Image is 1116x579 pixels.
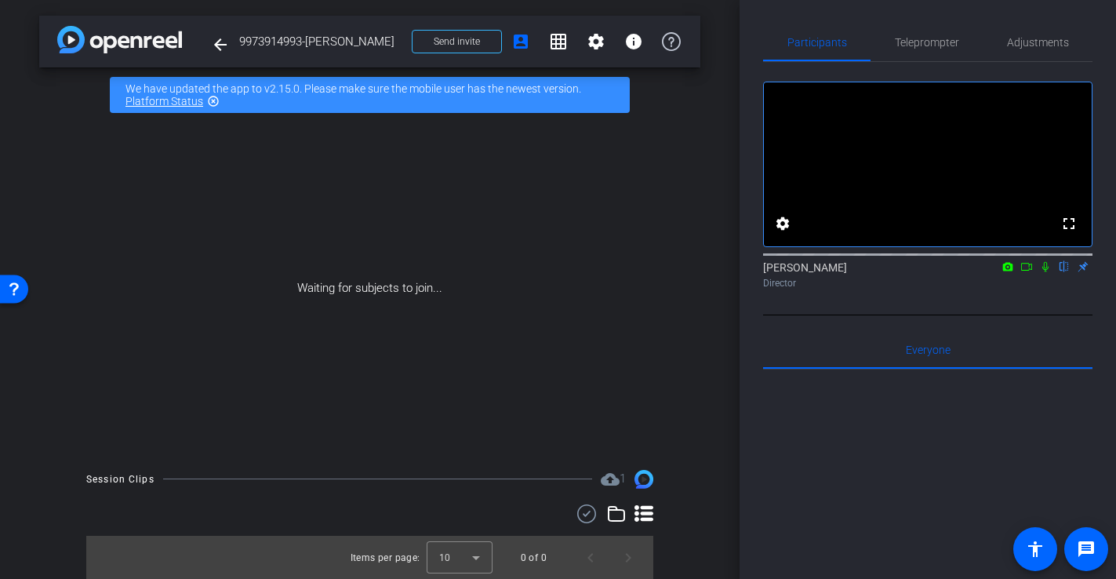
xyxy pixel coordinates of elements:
[906,344,951,355] span: Everyone
[521,550,547,566] div: 0 of 0
[773,214,792,233] mat-icon: settings
[1055,259,1074,273] mat-icon: flip
[434,35,480,48] span: Send invite
[211,35,230,54] mat-icon: arrow_back
[1007,37,1069,48] span: Adjustments
[620,472,626,486] span: 1
[587,32,605,51] mat-icon: settings
[125,95,203,107] a: Platform Status
[634,470,653,489] img: Session clips
[412,30,502,53] button: Send invite
[572,539,609,577] button: Previous page
[895,37,959,48] span: Teleprompter
[787,37,847,48] span: Participants
[239,26,402,57] span: 9973914993-[PERSON_NAME]
[110,77,630,113] div: We have updated the app to v2.15.0. Please make sure the mobile user has the newest version.
[549,32,568,51] mat-icon: grid_on
[763,276,1092,290] div: Director
[763,260,1092,290] div: [PERSON_NAME]
[86,472,154,487] div: Session Clips
[601,470,620,489] mat-icon: cloud_upload
[609,539,647,577] button: Next page
[57,26,182,53] img: app-logo
[1060,214,1078,233] mat-icon: fullscreen
[1077,540,1096,559] mat-icon: message
[511,32,530,51] mat-icon: account_box
[351,550,420,566] div: Items per page:
[601,470,626,489] span: Destinations for your clips
[207,95,220,107] mat-icon: highlight_off
[39,122,700,454] div: Waiting for subjects to join...
[1026,540,1045,559] mat-icon: accessibility
[624,32,643,51] mat-icon: info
